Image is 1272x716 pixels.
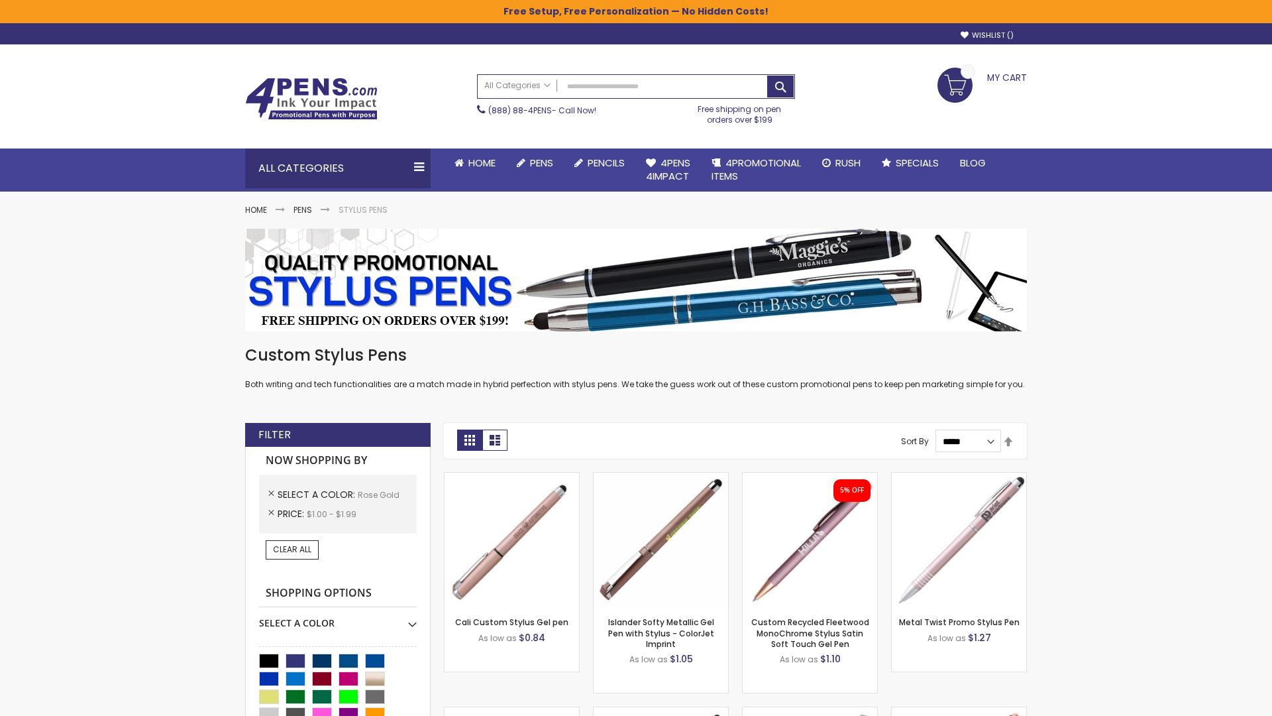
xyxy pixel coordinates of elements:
[445,473,579,607] img: Cali Custom Stylus Gel pen-Rose Gold
[245,78,378,120] img: 4Pens Custom Pens and Promotional Products
[712,156,801,183] span: 4PROMOTIONAL ITEMS
[530,156,553,170] span: Pens
[594,472,728,483] a: Islander Softy Metallic Gel Pen with Stylus - ColorJet Imprint-Rose Gold
[245,345,1027,390] div: Both writing and tech functionalities are a match made in hybrid perfection with stylus pens. We ...
[901,436,929,447] label: Sort By
[488,105,596,116] span: - Call Now!
[278,488,358,501] span: Select A Color
[835,156,861,170] span: Rush
[646,156,690,183] span: 4Pens 4impact
[701,149,812,192] a: 4PROMOTIONALITEMS
[259,447,417,475] strong: Now Shopping by
[478,632,517,644] span: As low as
[961,30,1014,40] a: Wishlist
[743,472,877,483] a: Custom Recycled Fleetwood MonoChrome Stylus Satin Soft Touch Gel Pen-Rose Gold
[278,507,307,520] span: Price
[293,204,312,215] a: Pens
[445,472,579,483] a: Cali Custom Stylus Gel pen-Rose Gold
[259,579,417,608] strong: Shopping Options
[245,204,267,215] a: Home
[594,473,728,607] img: Islander Softy Metallic Gel Pen with Stylus - ColorJet Imprint-Rose Gold
[484,80,551,91] span: All Categories
[444,149,506,178] a: Home
[339,204,388,215] strong: Stylus Pens
[266,540,319,559] a: Clear All
[519,631,545,644] span: $0.84
[588,156,625,170] span: Pencils
[635,149,701,192] a: 4Pens4impact
[259,607,417,630] div: Select A Color
[899,617,1020,628] a: Metal Twist Promo Stylus Pen
[358,489,399,501] span: Rose Gold
[927,632,966,644] span: As low as
[960,156,986,170] span: Blog
[506,149,564,178] a: Pens
[608,617,714,649] a: Islander Softy Metallic Gel Pen with Stylus - ColorJet Imprint
[629,654,668,665] span: As low as
[273,544,311,555] span: Clear All
[564,149,635,178] a: Pencils
[670,652,693,666] span: $1.05
[457,430,482,451] strong: Grid
[488,105,552,116] a: (888) 88-4PENS
[840,486,864,495] div: 5% OFF
[820,652,841,666] span: $1.10
[307,508,356,520] span: $1.00 - $1.99
[892,473,1026,607] img: Metal Twist Promo Stylus Pen-Rose gold
[684,99,796,125] div: Free shipping on pen orders over $199
[949,149,996,178] a: Blog
[455,617,568,628] a: Cali Custom Stylus Gel pen
[743,473,877,607] img: Custom Recycled Fleetwood MonoChrome Stylus Satin Soft Touch Gel Pen-Rose Gold
[245,229,1027,331] img: Stylus Pens
[751,617,869,649] a: Custom Recycled Fleetwood MonoChrome Stylus Satin Soft Touch Gel Pen
[245,149,431,188] div: All Categories
[478,75,557,97] a: All Categories
[896,156,939,170] span: Specials
[258,428,291,442] strong: Filter
[812,149,871,178] a: Rush
[245,345,1027,366] h1: Custom Stylus Pens
[468,156,496,170] span: Home
[968,631,991,644] span: $1.27
[892,472,1026,483] a: Metal Twist Promo Stylus Pen-Rose gold
[871,149,949,178] a: Specials
[780,654,818,665] span: As low as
